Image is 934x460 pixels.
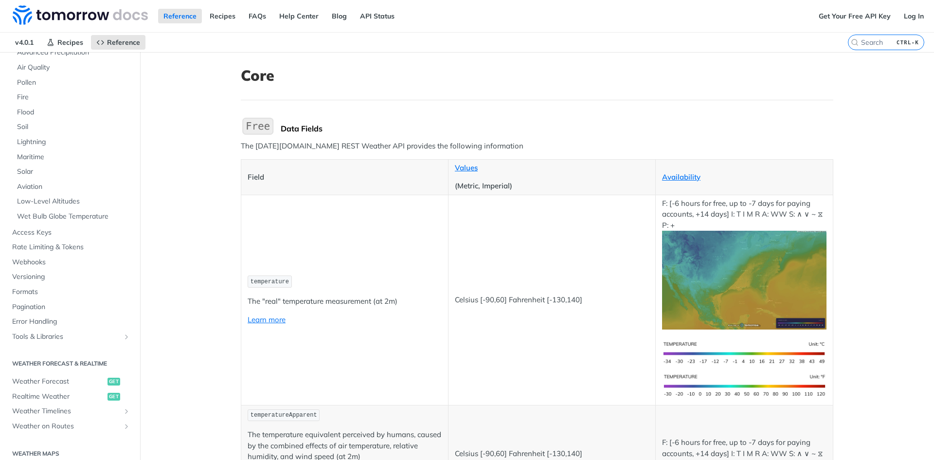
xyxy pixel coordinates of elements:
[851,38,859,46] svg: Search
[12,165,133,179] a: Solar
[813,9,896,23] a: Get Your Free API Key
[17,167,130,177] span: Solar
[12,422,120,431] span: Weather on Routes
[7,314,133,329] a: Error Handling
[91,35,145,50] a: Reference
[12,272,130,282] span: Versioning
[12,406,120,416] span: Weather Timelines
[12,90,133,105] a: Fire
[57,38,83,47] span: Recipes
[12,194,133,209] a: Low-Level Altitudes
[17,182,130,192] span: Aviation
[12,180,133,194] a: Aviation
[455,294,649,306] p: Celsius [-90,60] Fahrenheit [-130,140]
[7,374,133,389] a: Weather Forecastget
[12,392,105,402] span: Realtime Weather
[355,9,400,23] a: API Status
[10,35,39,50] span: v4.0.1
[662,380,826,389] span: Expand image
[7,419,133,434] a: Weather on RoutesShow subpages for Weather on Routes
[108,378,120,386] span: get
[17,152,130,162] span: Maritime
[7,285,133,299] a: Formats
[248,172,442,183] p: Field
[123,333,130,341] button: Show subpages for Tools & Libraries
[17,137,130,147] span: Lightning
[12,105,133,120] a: Flood
[12,302,130,312] span: Pagination
[108,393,120,401] span: get
[662,275,826,284] span: Expand image
[12,287,130,297] span: Formats
[41,35,89,50] a: Recipes
[123,423,130,430] button: Show subpages for Weather on Routes
[204,9,241,23] a: Recipes
[12,75,133,90] a: Pollen
[241,67,833,84] h1: Core
[12,377,105,386] span: Weather Forecast
[455,181,649,192] p: (Metric, Imperial)
[894,37,921,47] kbd: CTRL-K
[455,448,649,460] p: Celsius [-90,60] Fahrenheit [-130,140]
[662,348,826,357] span: Expand image
[17,78,130,88] span: Pollen
[898,9,929,23] a: Log In
[251,278,289,285] span: temperature
[7,404,133,419] a: Weather TimelinesShow subpages for Weather Timelines
[12,150,133,165] a: Maritime
[248,315,286,324] a: Learn more
[326,9,352,23] a: Blog
[12,135,133,149] a: Lightning
[7,359,133,368] h2: Weather Forecast & realtime
[12,45,133,60] a: Advanced Precipitation
[455,163,478,172] a: Values
[12,317,130,327] span: Error Handling
[12,258,130,267] span: Webhooks
[7,300,133,314] a: Pagination
[12,60,133,75] a: Air Quality
[251,412,317,419] span: temperatureApparent
[7,330,133,344] a: Tools & LibrariesShow subpages for Tools & Libraries
[12,120,133,134] a: Soil
[243,9,271,23] a: FAQs
[123,407,130,415] button: Show subpages for Weather Timelines
[7,270,133,284] a: Versioning
[12,242,130,252] span: Rate Limiting & Tokens
[17,212,130,221] span: Wet Bulb Globe Temperature
[241,141,833,152] p: The [DATE][DOMAIN_NAME] REST Weather API provides the following information
[12,332,120,342] span: Tools & Libraries
[17,92,130,102] span: Fire
[274,9,324,23] a: Help Center
[7,255,133,270] a: Webhooks
[17,108,130,117] span: Flood
[7,389,133,404] a: Realtime Weatherget
[107,38,140,47] span: Reference
[281,124,833,133] div: Data Fields
[248,296,442,307] p: The "real" temperature measurement (at 2m)
[662,198,826,330] p: F: [-6 hours for free, up to -7 days for paying accounts, +14 days] I: T I M R A: WW S: ∧ ∨ ~ ⧖ P: +
[12,209,133,224] a: Wet Bulb Globe Temperature
[7,240,133,255] a: Rate Limiting & Tokens
[7,449,133,458] h2: Weather Maps
[17,63,130,73] span: Air Quality
[662,172,700,182] a: Availability
[17,48,130,57] span: Advanced Precipitation
[7,225,133,240] a: Access Keys
[158,9,202,23] a: Reference
[17,122,130,132] span: Soil
[12,228,130,238] span: Access Keys
[17,197,130,206] span: Low-Level Altitudes
[13,5,148,25] img: Tomorrow.io Weather API Docs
